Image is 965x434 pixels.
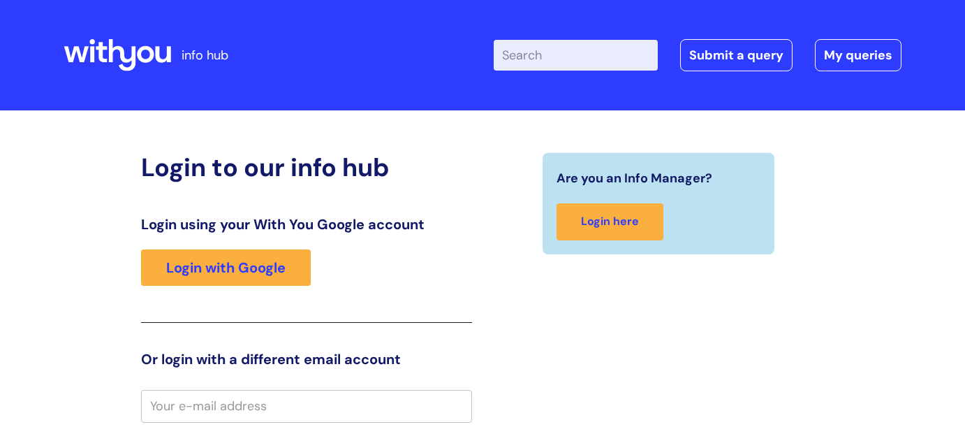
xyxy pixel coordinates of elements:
[494,40,658,71] input: Search
[815,39,901,71] a: My queries
[141,390,472,422] input: Your e-mail address
[141,152,472,182] h2: Login to our info hub
[141,351,472,368] h3: Or login with a different email account
[680,39,793,71] a: Submit a query
[557,167,712,189] span: Are you an Info Manager?
[182,44,228,66] p: info hub
[141,249,311,286] a: Login with Google
[141,216,472,233] h3: Login using your With You Google account
[557,203,663,240] a: Login here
